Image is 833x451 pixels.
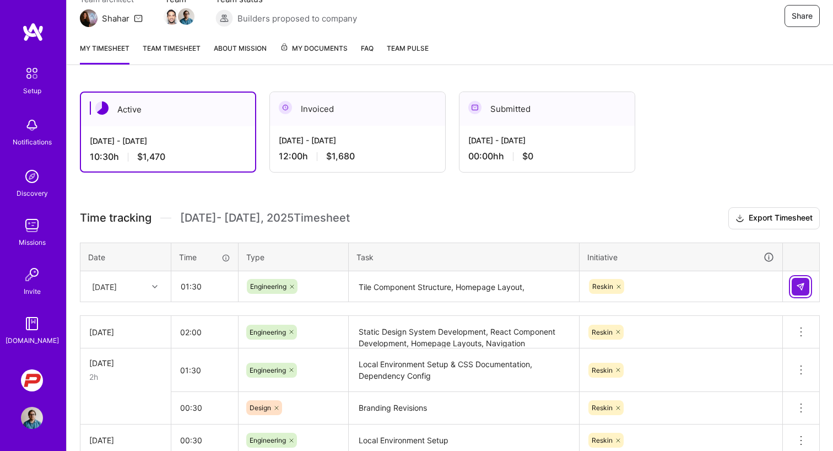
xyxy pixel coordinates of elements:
a: Team Pulse [387,42,429,65]
div: [DATE] - [DATE] [279,135,436,146]
span: [DATE] - [DATE] , 2025 Timesheet [180,211,350,225]
img: Team Member Avatar [164,8,180,25]
textarea: Branding Revisions [350,393,578,423]
span: Reskin [592,366,613,374]
i: icon Chevron [152,284,158,289]
span: Time tracking [80,211,152,225]
div: Discovery [17,187,48,199]
input: HH:MM [172,272,237,301]
div: [DATE] - [DATE] [90,135,246,147]
img: User Avatar [21,407,43,429]
a: My timesheet [80,42,129,65]
div: Submitted [459,92,635,126]
div: [DATE] [89,357,162,369]
a: Team Member Avatar [165,7,179,26]
div: Shahar [102,13,129,24]
div: [DATE] [89,326,162,338]
a: About Mission [214,42,267,65]
img: Active [95,101,109,115]
span: Reskin [592,282,613,291]
img: Invite [21,264,43,286]
a: FAQ [361,42,374,65]
textarea: Local Environment Setup & CSS Documentation, Dependency Config [350,350,578,391]
div: [DATE] - [DATE] [468,135,626,146]
div: Active [81,93,255,126]
a: Team timesheet [143,42,201,65]
div: 10:30 h [90,151,246,163]
i: icon Mail [134,14,143,23]
button: Export Timesheet [728,207,820,229]
th: Type [239,243,349,271]
span: Engineering [250,436,286,444]
img: Submitted [468,101,482,114]
img: teamwork [21,214,43,237]
span: Engineering [250,328,286,336]
span: Engineering [250,366,286,374]
div: [DATE] [92,281,117,292]
span: Reskin [592,328,613,336]
span: $1,470 [137,151,165,163]
div: Initiative [587,251,775,264]
div: [DATE] [89,434,162,446]
a: Team Member Avatar [179,7,193,26]
div: Invoiced [270,92,445,126]
span: Design [250,404,271,412]
span: My Documents [280,42,348,55]
div: 2h [89,371,162,383]
div: Notifications [13,136,52,148]
img: discovery [21,165,43,187]
img: Builders proposed to company [215,9,233,27]
img: PCarMarket: Car Marketplace Web App Redesign [21,369,43,391]
div: Setup [23,85,41,96]
div: Invite [24,286,41,297]
span: Reskin [592,436,613,444]
th: Task [349,243,580,271]
img: Submit [796,282,805,291]
div: [DOMAIN_NAME] [6,335,59,346]
div: Time [179,251,230,263]
img: logo [22,22,44,42]
textarea: Tile Component Structure, Homepage Layout, [350,272,578,302]
img: Team Member Avatar [178,8,194,25]
span: Team Pulse [387,44,429,52]
div: Missions [19,237,46,248]
div: 12:00 h [279,151,436,162]
span: Builders proposed to company [237,13,357,24]
img: setup [20,62,44,85]
a: PCarMarket: Car Marketplace Web App Redesign [18,369,46,391]
i: icon Download [735,213,744,224]
span: Share [792,10,813,22]
span: Engineering [250,282,286,291]
img: guide book [21,313,43,335]
div: null [792,278,810,296]
div: 00:00h h [468,151,626,162]
button: Share [785,5,820,27]
img: Invoiced [279,101,292,114]
th: Date [80,243,171,271]
img: bell [21,114,43,136]
input: HH:MM [171,318,238,347]
input: HH:MM [171,393,238,422]
span: $1,680 [326,151,355,162]
a: User Avatar [18,407,46,429]
textarea: Static Design System Development, React Component Development, Homepage Layouts, Navigation [350,317,578,347]
a: My Documents [280,42,348,65]
img: Team Architect [80,9,98,27]
span: Reskin [592,404,613,412]
span: $0 [522,151,533,162]
input: HH:MM [171,356,238,385]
